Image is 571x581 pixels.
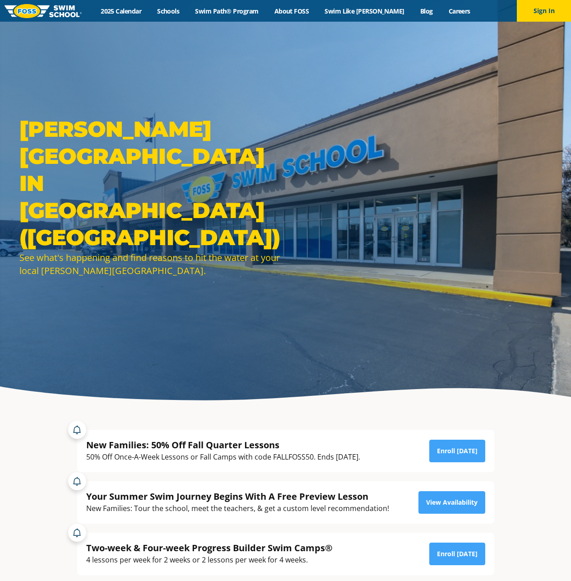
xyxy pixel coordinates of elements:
a: Swim Path® Program [187,7,266,15]
a: Blog [412,7,441,15]
div: Two-week & Four-week Progress Builder Swim Camps® [86,542,333,554]
div: New Families: 50% Off Fall Quarter Lessons [86,439,360,451]
a: About FOSS [266,7,317,15]
div: New Families: Tour the school, meet the teachers, & get a custom level recommendation! [86,502,389,515]
div: See what's happening and find reasons to hit the water at your local [PERSON_NAME][GEOGRAPHIC_DATA]. [19,251,281,277]
a: Careers [441,7,478,15]
a: 2025 Calendar [93,7,149,15]
a: Enroll [DATE] [429,543,485,565]
img: FOSS Swim School Logo [5,4,82,18]
div: 4 lessons per week for 2 weeks or 2 lessons per week for 4 weeks. [86,554,333,566]
h1: [PERSON_NAME][GEOGRAPHIC_DATA] in [GEOGRAPHIC_DATA] ([GEOGRAPHIC_DATA]) [19,116,281,251]
a: View Availability [418,491,485,514]
a: Schools [149,7,187,15]
a: Swim Like [PERSON_NAME] [317,7,413,15]
div: Your Summer Swim Journey Begins With A Free Preview Lesson [86,490,389,502]
a: Enroll [DATE] [429,440,485,462]
div: 50% Off Once-A-Week Lessons or Fall Camps with code FALLFOSS50. Ends [DATE]. [86,451,360,463]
